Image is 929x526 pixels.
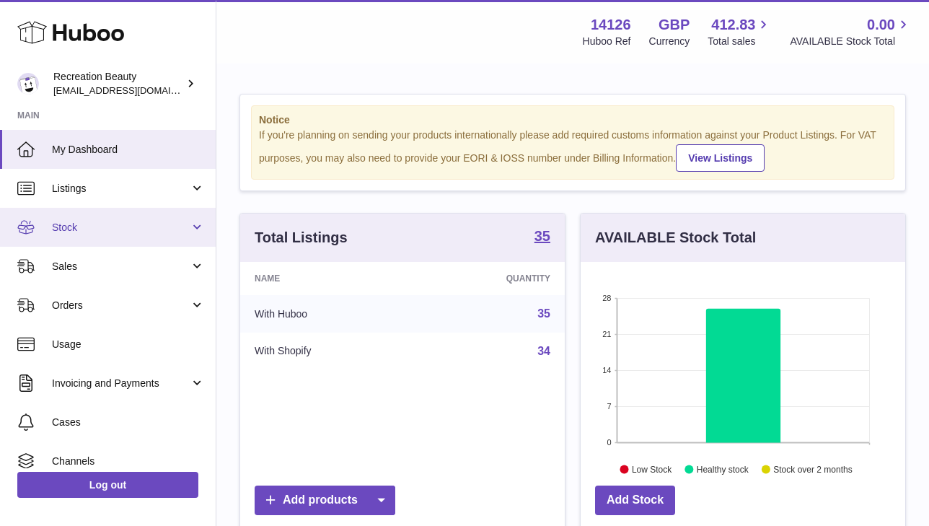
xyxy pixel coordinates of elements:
[52,299,190,312] span: Orders
[708,35,772,48] span: Total sales
[240,295,415,333] td: With Huboo
[711,15,755,35] span: 412.83
[52,377,190,390] span: Invoicing and Payments
[534,229,550,246] a: 35
[53,84,212,96] span: [EMAIL_ADDRESS][DOMAIN_NAME]
[52,416,205,429] span: Cases
[255,486,395,515] a: Add products
[240,333,415,370] td: With Shopify
[53,70,183,97] div: Recreation Beauty
[773,464,852,474] text: Stock over 2 months
[52,221,190,234] span: Stock
[17,73,39,95] img: barney@recreationbeauty.com
[602,294,611,302] text: 28
[676,144,765,172] a: View Listings
[255,228,348,247] h3: Total Listings
[583,35,631,48] div: Huboo Ref
[659,15,690,35] strong: GBP
[17,472,198,498] a: Log out
[52,338,205,351] span: Usage
[537,307,550,320] a: 35
[52,455,205,468] span: Channels
[602,330,611,338] text: 21
[602,366,611,374] text: 14
[790,15,912,48] a: 0.00 AVAILABLE Stock Total
[607,438,611,447] text: 0
[649,35,690,48] div: Currency
[240,262,415,295] th: Name
[415,262,565,295] th: Quantity
[632,464,672,474] text: Low Stock
[591,15,631,35] strong: 14126
[607,402,611,411] text: 7
[259,113,886,127] strong: Notice
[259,128,886,172] div: If you're planning on sending your products internationally please add required customs informati...
[537,345,550,357] a: 34
[52,260,190,273] span: Sales
[52,182,190,196] span: Listings
[790,35,912,48] span: AVAILABLE Stock Total
[595,486,675,515] a: Add Stock
[867,15,895,35] span: 0.00
[534,229,550,243] strong: 35
[708,15,772,48] a: 412.83 Total sales
[52,143,205,157] span: My Dashboard
[595,228,756,247] h3: AVAILABLE Stock Total
[697,464,749,474] text: Healthy stock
